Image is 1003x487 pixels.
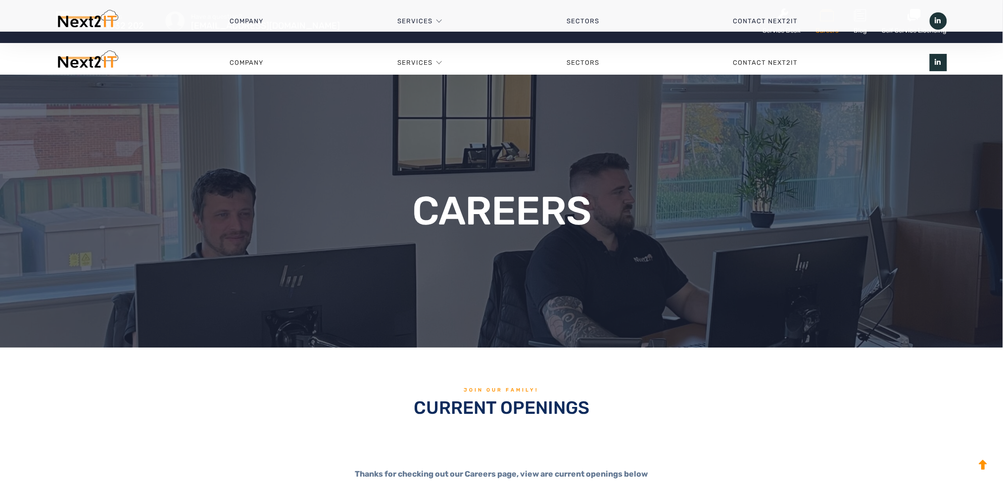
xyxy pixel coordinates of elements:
a: Contact Next2IT [667,48,865,78]
h1: Careers [279,191,724,231]
a: Company [163,48,331,78]
strong: Thanks for checking out our Careers page, view are current openings below [355,469,648,479]
a: Services [397,48,432,78]
h6: Join our family! [56,387,947,394]
h2: CURRENT OPENINGS [56,397,947,418]
a: Company [163,6,331,36]
img: Next2IT [56,50,118,73]
a: Sectors [500,6,667,36]
a: Services [397,6,432,36]
img: Next2IT [56,10,118,32]
a: Contact Next2IT [667,6,865,36]
a: Sectors [500,48,667,78]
